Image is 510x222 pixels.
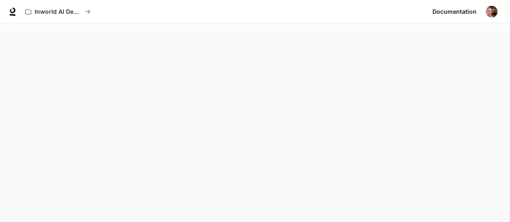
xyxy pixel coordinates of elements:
span: Documentation [432,7,477,17]
p: Inworld AI Demos [35,8,81,15]
button: User avatar [483,3,500,20]
img: User avatar [486,6,497,18]
a: Documentation [429,3,480,20]
button: All workspaces [22,3,94,20]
